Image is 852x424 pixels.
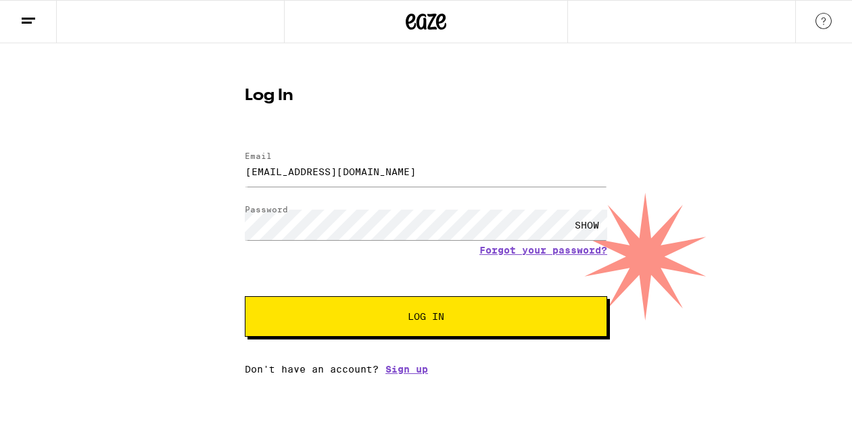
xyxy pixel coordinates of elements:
button: Log In [245,296,607,337]
a: Forgot your password? [479,245,607,256]
span: Hi. Need any help? [8,9,97,20]
span: Log In [408,312,444,321]
label: Password [245,205,288,214]
label: Email [245,151,272,160]
input: Email [245,156,607,187]
div: Don't have an account? [245,364,607,375]
h1: Log In [245,88,607,104]
div: SHOW [567,210,607,240]
a: Sign up [385,364,428,375]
